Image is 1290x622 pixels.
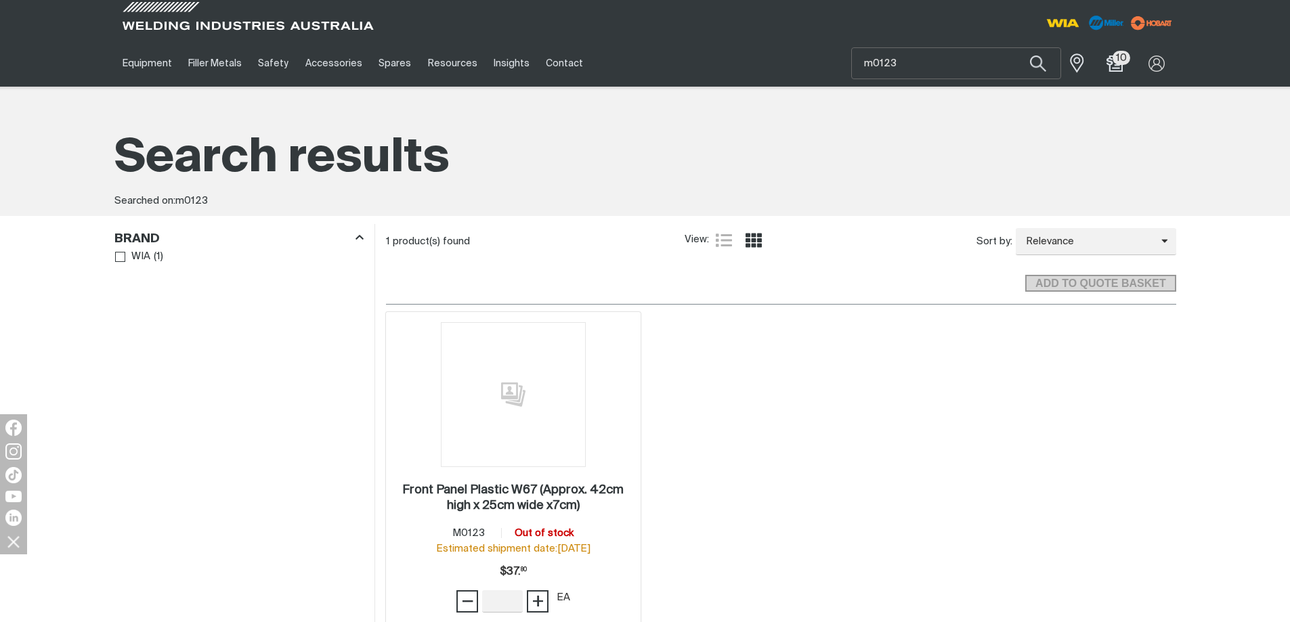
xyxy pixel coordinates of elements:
[538,40,591,87] a: Contact
[515,528,574,538] span: Out of stock
[441,322,586,467] img: No image for this product
[685,232,709,248] span: View:
[976,234,1012,250] span: Sort by:
[180,40,250,87] a: Filler Metals
[1025,275,1176,292] button: Add selected products to the shopping cart
[461,590,474,613] span: −
[436,543,590,554] span: Estimated shipment date: [DATE]
[393,236,470,246] span: product(s) found
[297,40,370,87] a: Accessories
[557,590,570,606] div: EA
[114,40,911,87] nav: Main
[131,249,150,265] span: WIA
[115,248,363,266] ul: Brand
[114,231,160,247] h3: Brand
[2,530,25,553] img: hide socials
[5,491,22,502] img: YouTube
[114,40,180,87] a: Equipment
[386,224,1176,259] section: Product list controls
[402,484,624,512] h2: Front Panel Plastic W67 (Approx. 42cm high x 25cm wide x7cm)
[386,259,1176,296] section: Add to cart control
[5,467,22,483] img: TikTok
[1127,13,1176,33] img: miller
[393,483,635,514] a: Front Panel Plastic W67 (Approx. 42cm high x 25cm wide x7cm)
[5,510,22,526] img: LinkedIn
[115,248,151,266] a: WIA
[5,443,22,460] img: Instagram
[5,420,22,436] img: Facebook
[716,232,732,248] a: List view
[114,229,364,248] div: Brand
[500,558,527,585] div: Price
[852,48,1060,79] input: Product name or item number...
[114,194,1176,209] div: Searched on:
[532,590,544,613] span: +
[1027,275,1174,292] span: ADD TO QUOTE BASKET
[486,40,538,87] a: Insights
[419,40,485,87] a: Resources
[114,224,364,267] aside: Filters
[500,558,527,585] span: $37.
[1016,234,1161,250] span: Relevance
[521,567,527,573] sup: 80
[386,235,685,248] div: 1
[370,40,419,87] a: Spares
[154,249,163,265] span: ( 1 )
[250,40,297,87] a: Safety
[175,196,208,206] span: m0123
[114,129,1176,189] h1: Search results
[1015,47,1061,79] button: Search products
[452,528,485,538] span: M0123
